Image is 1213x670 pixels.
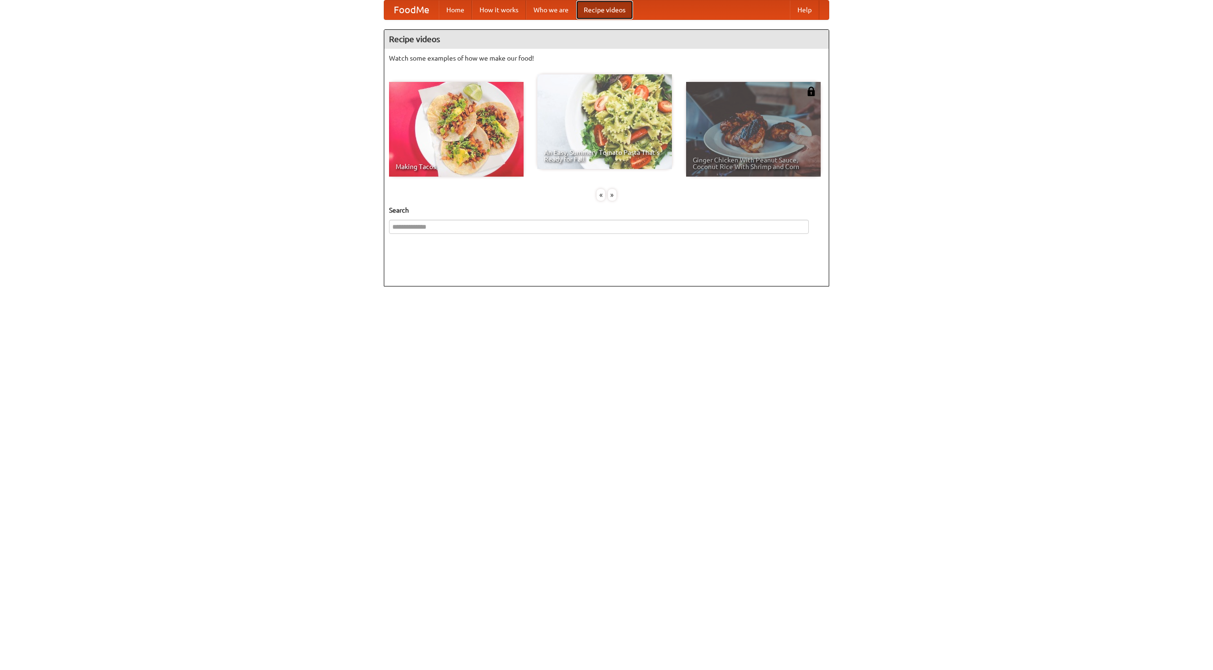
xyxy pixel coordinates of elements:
a: Recipe videos [576,0,633,19]
a: An Easy, Summery Tomato Pasta That's Ready for Fall [537,74,672,169]
img: 483408.png [806,87,816,96]
span: An Easy, Summery Tomato Pasta That's Ready for Fall [544,149,665,162]
span: Making Tacos [396,163,517,170]
a: Help [790,0,819,19]
a: Who we are [526,0,576,19]
a: Home [439,0,472,19]
a: Making Tacos [389,82,524,177]
a: How it works [472,0,526,19]
h5: Search [389,205,824,215]
a: FoodMe [384,0,439,19]
h4: Recipe videos [384,30,829,49]
div: « [597,189,605,201]
div: » [608,189,616,201]
p: Watch some examples of how we make our food! [389,54,824,63]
